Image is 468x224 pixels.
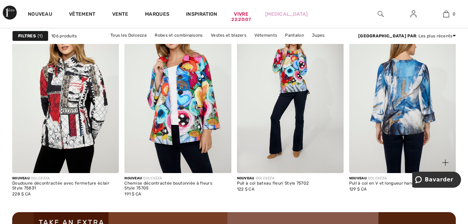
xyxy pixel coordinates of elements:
[430,10,462,18] a: 0
[12,176,119,181] div: DOLCEZZA
[412,172,461,189] iframe: Opens a widget where you can chat to one of our agents
[308,31,328,40] a: Jupes
[349,181,444,186] div: Pull à col en V et longueur hanche Style 75671
[237,13,344,173] img: Pull à col bateau floral style 75702. Comme exemple
[230,40,250,49] a: Hauts
[442,159,448,166] img: plus_v2.svg
[18,33,36,39] strong: Filtres
[12,181,119,191] div: Doudoune décontractée avec fermeture éclair Style 75831
[358,33,453,38] font: : Les plus récents
[185,40,229,49] a: Pulls et cardigans
[349,13,456,173] a: Pull à col en V et longueur hanche, modèle 75671. Comme exemple
[207,31,250,40] a: Vestes et blazers
[124,13,231,173] img: Chemise décontractée boutonnée à fleurs style 75705. Comme exemple
[349,176,367,180] span: Nouveau
[231,16,251,23] div: 22:20:07
[234,10,248,18] a: Vivre22:20:07
[145,11,169,18] a: Marques
[38,33,43,39] span: 1
[12,192,31,196] span: 228 $ CA
[186,11,217,18] span: Inspiration
[349,187,367,192] span: 129 $ CA
[237,187,254,192] span: 122 $ CA
[453,11,455,17] span: 0
[265,10,308,18] a: [MEDICAL_DATA]
[378,10,384,18] img: Rechercher sur le site Web
[112,11,129,18] a: Vente
[107,31,150,40] a: Tous les Dolcezza
[411,10,416,18] img: Mes infos
[124,181,231,191] div: Chemise décontractée boutonnée à fleurs Style 75705
[405,10,422,18] a: Sign In
[237,181,309,186] div: Pull à col bateau fleuri Style 75702
[151,31,206,40] a: Robes et combinaisons
[12,13,119,173] img: Doudoune décontractée avec fermeture éclair Style 75831. Comme exemple
[51,33,77,39] span: 106 produits
[124,176,231,181] div: DOLCEZZA
[124,176,142,180] span: Nouveau
[282,31,307,40] a: Pantalon
[12,176,30,180] span: Nouveau
[28,11,52,18] a: Nouveau
[358,33,416,38] strong: [GEOGRAPHIC_DATA] par
[237,176,309,181] div: DOLCEZZA
[237,176,254,180] span: Nouveau
[69,11,95,18] a: Vêtement
[443,10,449,18] img: Mon sac
[3,6,17,20] img: 1ère Avenue
[251,31,281,40] a: Vêtements
[349,176,444,181] div: DOLCEZZA
[124,192,141,196] span: 191 $ CA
